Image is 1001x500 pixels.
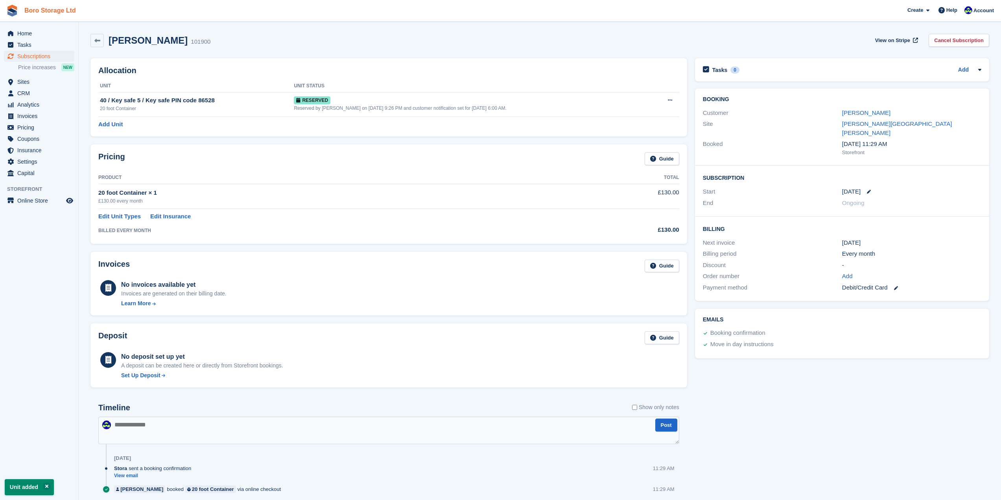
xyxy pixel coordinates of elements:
div: No deposit set up yet [121,352,283,362]
span: Coupons [17,133,65,144]
span: Pricing [17,122,65,133]
th: Product [98,172,570,184]
a: View email [114,472,195,479]
a: menu [4,145,74,156]
a: menu [4,168,74,179]
h2: Emails [703,317,981,323]
div: NEW [61,63,74,71]
a: menu [4,39,74,50]
a: Add [958,66,969,75]
a: Guide [645,152,679,165]
img: Tobie Hillier [964,6,972,14]
div: Invoices are generated on their billing date. [121,290,227,298]
div: Move in day instructions [710,340,774,349]
div: Every month [842,249,981,258]
span: Reserved [294,96,330,104]
span: Sites [17,76,65,87]
a: menu [4,28,74,39]
a: Edit Unit Types [98,212,141,221]
div: sent a booking confirmation [114,465,195,472]
h2: Subscription [703,173,981,181]
h2: Timeline [98,403,130,412]
div: Booking confirmation [710,328,765,338]
div: £130.00 [570,225,679,234]
div: Storefront [842,149,981,157]
h2: Booking [703,96,981,103]
div: 0 [730,66,739,74]
div: Site [703,120,842,137]
h2: [PERSON_NAME] [109,35,188,46]
a: menu [4,99,74,110]
a: View on Stripe [872,34,920,47]
div: End [703,199,842,208]
div: [DATE] [114,455,131,461]
div: Debit/Credit Card [842,283,981,292]
div: Start [703,187,842,196]
a: Set Up Deposit [121,371,283,380]
div: 11:29 AM [653,485,675,493]
a: menu [4,76,74,87]
span: CRM [17,88,65,99]
div: Reserved by [PERSON_NAME] on [DATE] 9:26 PM and customer notification set for [DATE] 6:00 AM. [294,105,651,112]
div: No invoices available yet [121,280,227,290]
a: menu [4,133,74,144]
h2: Pricing [98,152,125,165]
span: Capital [17,168,65,179]
a: menu [4,111,74,122]
a: Guide [645,331,679,344]
a: Add [842,272,853,281]
a: Guide [645,260,679,273]
h2: Tasks [712,66,728,74]
a: 20 foot Container [185,485,236,493]
a: menu [4,51,74,62]
span: Create [907,6,923,14]
a: Edit Insurance [150,212,191,221]
th: Unit [98,80,294,92]
div: Learn More [121,299,151,308]
div: Discount [703,261,842,270]
div: [PERSON_NAME] [120,485,163,493]
span: Insurance [17,145,65,156]
span: Settings [17,156,65,167]
span: Tasks [17,39,65,50]
div: Payment method [703,283,842,292]
a: [PERSON_NAME][GEOGRAPHIC_DATA][PERSON_NAME] [842,120,952,136]
a: menu [4,156,74,167]
a: menu [4,195,74,206]
a: Boro Storage Ltd [21,4,79,17]
time: 2025-08-17 00:00:00 UTC [842,187,861,196]
a: menu [4,88,74,99]
img: Tobie Hillier [102,421,111,429]
div: 11:29 AM [653,465,675,472]
a: Preview store [65,196,74,205]
a: menu [4,122,74,133]
span: Online Store [17,195,65,206]
span: View on Stripe [875,37,910,44]
div: Next invoice [703,238,842,247]
h2: Billing [703,225,981,232]
span: Account [973,7,994,15]
input: Show only notes [632,403,637,411]
label: Show only notes [632,403,679,411]
div: - [842,261,981,270]
div: Booked [703,140,842,156]
div: 20 foot Container [192,485,234,493]
h2: Allocation [98,66,679,75]
a: Learn More [121,299,227,308]
div: £130.00 every month [98,197,570,205]
span: Ongoing [842,199,865,206]
div: Customer [703,109,842,118]
div: BILLED EVERY MONTH [98,227,570,234]
td: £130.00 [570,184,679,208]
div: Billing period [703,249,842,258]
span: Home [17,28,65,39]
div: booked via online checkout [114,485,285,493]
div: 20 foot Container [100,105,294,112]
p: A deposit can be created here or directly from Storefront bookings. [121,362,283,370]
p: Unit added [5,479,54,495]
span: Analytics [17,99,65,110]
a: [PERSON_NAME] [842,109,890,116]
span: Invoices [17,111,65,122]
div: 40 / Key safe 5 / Key safe PIN code 86528 [100,96,294,105]
a: [PERSON_NAME] [114,485,165,493]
